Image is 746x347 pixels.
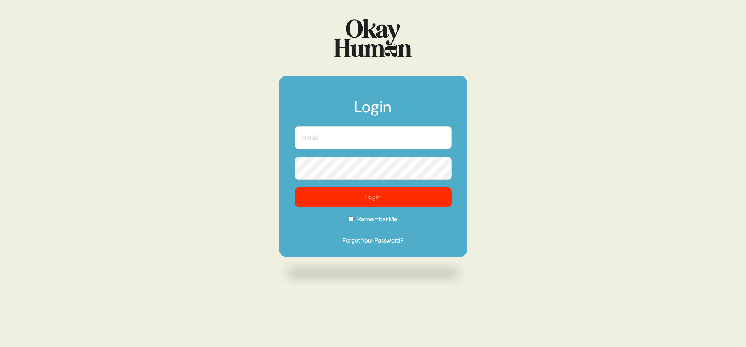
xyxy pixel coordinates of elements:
[295,99,452,122] h1: Login
[295,187,452,207] button: Login
[295,126,452,149] input: Email
[295,236,452,245] a: Forgot Your Password?
[295,215,452,229] label: Remember Me
[349,216,354,221] input: Remember Me
[279,261,467,285] img: Drop shadow
[334,19,412,57] img: Logo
